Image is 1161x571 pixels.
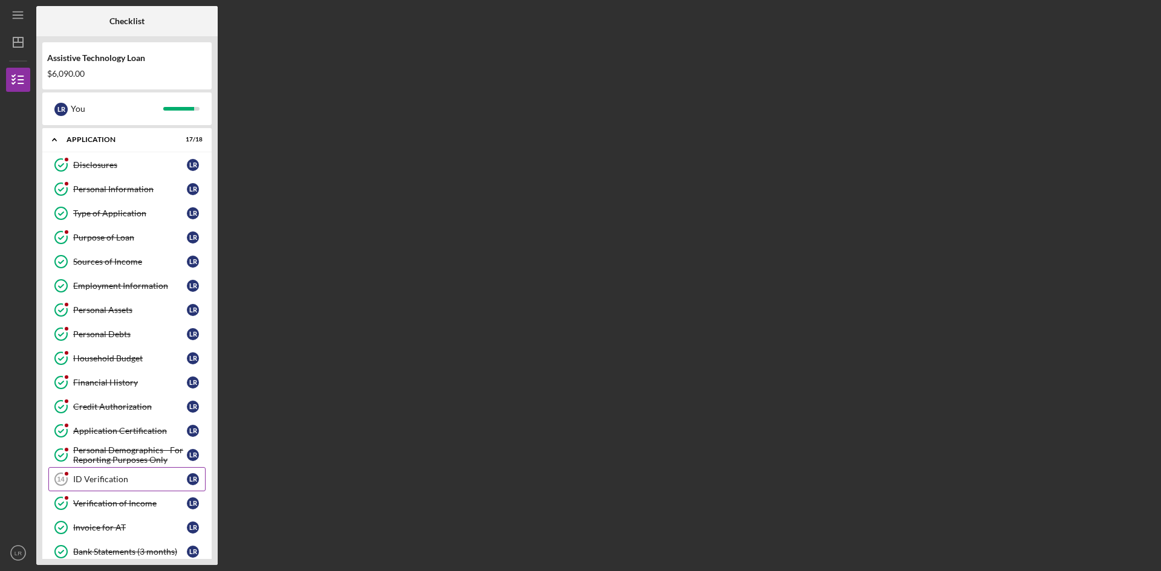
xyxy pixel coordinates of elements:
[181,136,203,143] div: 17 / 18
[73,233,187,242] div: Purpose of Loan
[73,523,187,532] div: Invoice for AT
[48,201,206,225] a: Type of ApplicationLR
[73,474,187,484] div: ID Verification
[67,136,172,143] div: Application
[48,370,206,395] a: Financial HistoryLR
[187,207,199,219] div: L R
[187,256,199,268] div: L R
[73,445,187,465] div: Personal Demographics - For Reporting Purposes Only
[187,449,199,461] div: L R
[48,467,206,491] a: 14ID VerificationLR
[48,491,206,515] a: Verification of IncomeLR
[73,547,187,556] div: Bank Statements (3 months)
[48,177,206,201] a: Personal InformationLR
[187,352,199,364] div: L R
[187,473,199,485] div: L R
[73,402,187,411] div: Credit Authorization
[47,53,207,63] div: Assistive Technology Loan
[48,153,206,177] a: DisclosuresLR
[54,103,68,116] div: L R
[48,419,206,443] a: Application CertificationLR
[71,98,163,119] div: You
[48,515,206,540] a: Invoice for ATLR
[48,322,206,346] a: Personal DebtsLR
[187,376,199,389] div: L R
[48,225,206,250] a: Purpose of LoanLR
[187,328,199,340] div: L R
[73,426,187,436] div: Application Certification
[57,476,65,483] tspan: 14
[73,208,187,218] div: Type of Application
[187,401,199,413] div: L R
[73,184,187,194] div: Personal Information
[187,159,199,171] div: L R
[73,160,187,170] div: Disclosures
[187,183,199,195] div: L R
[48,298,206,322] a: Personal AssetsLR
[187,304,199,316] div: L R
[187,425,199,437] div: L R
[73,281,187,291] div: Employment Information
[48,274,206,298] a: Employment InformationLR
[109,16,145,26] b: Checklist
[187,546,199,558] div: L R
[48,540,206,564] a: Bank Statements (3 months)LR
[73,329,187,339] div: Personal Debts
[187,231,199,244] div: L R
[47,69,207,79] div: $6,090.00
[48,395,206,419] a: Credit AuthorizationLR
[73,378,187,387] div: Financial History
[187,521,199,534] div: L R
[187,497,199,509] div: L R
[73,305,187,315] div: Personal Assets
[73,257,187,266] div: Sources of Income
[73,498,187,508] div: Verification of Income
[48,443,206,467] a: Personal Demographics - For Reporting Purposes OnlyLR
[48,346,206,370] a: Household BudgetLR
[6,541,30,565] button: LR
[15,550,22,556] text: LR
[48,250,206,274] a: Sources of IncomeLR
[187,280,199,292] div: L R
[73,353,187,363] div: Household Budget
